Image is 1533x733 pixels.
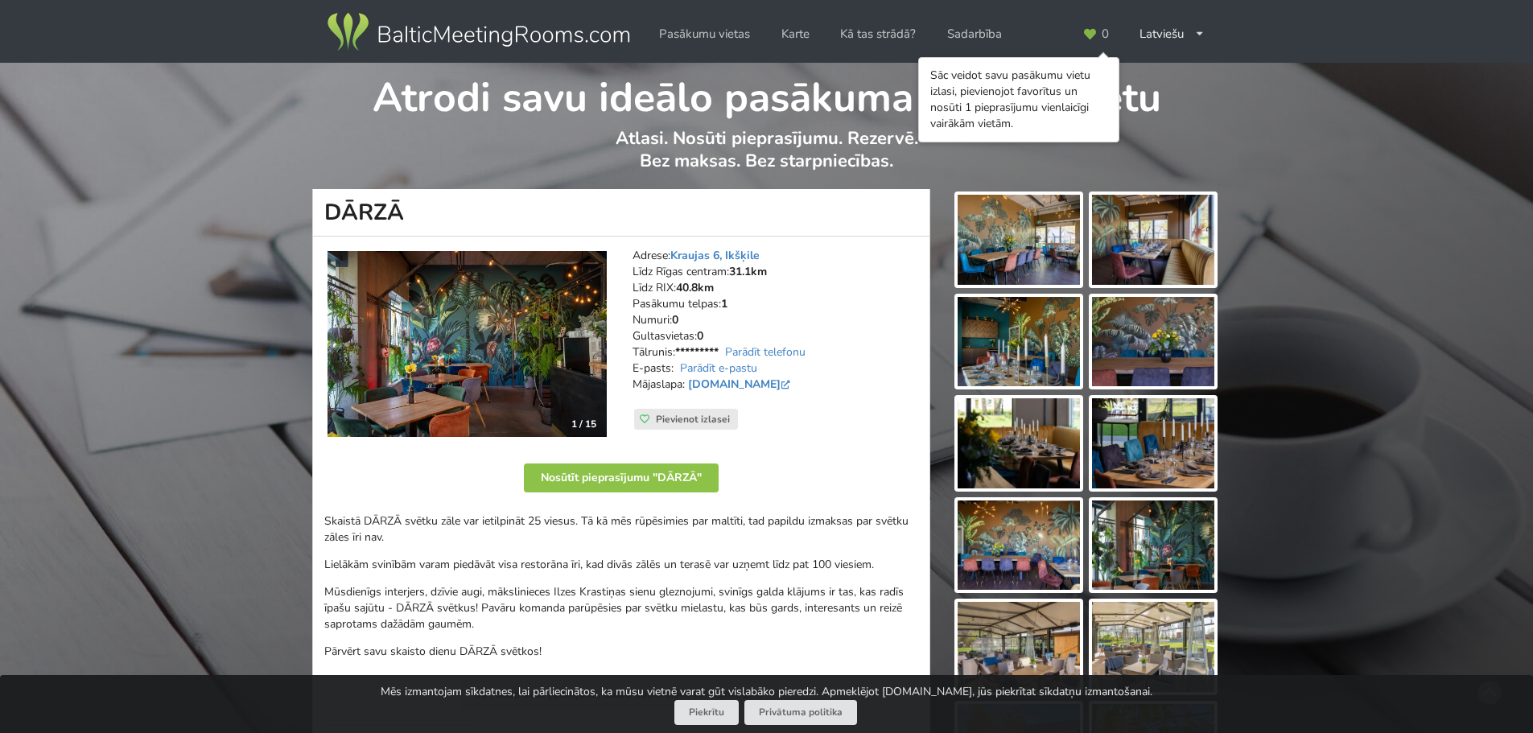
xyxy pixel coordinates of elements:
h1: Atrodi savu ideālo pasākuma norises vietu [313,63,1220,124]
span: Pievienot izlasei [656,413,730,426]
img: DĀRZĀ | Ikšķile | Pasākumu vieta - galerijas bilde [958,398,1080,488]
a: Parādīt e-pastu [680,360,757,376]
div: Latviešu [1128,19,1216,50]
img: DĀRZĀ | Ikšķile | Pasākumu vieta - galerijas bilde [958,195,1080,285]
a: Parādīt telefonu [725,344,806,360]
img: DĀRZĀ | Ikšķile | Pasākumu vieta - galerijas bilde [1092,195,1214,285]
h1: DĀRZĀ [312,189,930,237]
img: DĀRZĀ | Ikšķile | Pasākumu vieta - galerijas bilde [958,500,1080,591]
strong: 0 [697,328,703,344]
p: Pārvērt savu skaisto dienu DĀRZĀ svētkos! [324,644,918,660]
a: Restorāns, bārs | Ikšķile | DĀRZĀ 1 / 15 [328,251,607,438]
a: Kraujas 6, Ikšķile [670,248,760,263]
a: Karte [770,19,821,50]
div: Sāc veidot savu pasākumu vietu izlasi, pievienojot favorītus un nosūti 1 pieprasījumu vienlaicīgi... [930,68,1107,132]
a: Pasākumu vietas [648,19,761,50]
div: 1 / 15 [562,412,606,436]
img: DĀRZĀ | Ikšķile | Pasākumu vieta - galerijas bilde [1092,297,1214,387]
img: DĀRZĀ | Ikšķile | Pasākumu vieta - galerijas bilde [958,297,1080,387]
img: DĀRZĀ | Ikšķile | Pasākumu vieta - galerijas bilde [1092,500,1214,591]
strong: 0 [672,312,678,327]
img: DĀRZĀ | Ikšķile | Pasākumu vieta - galerijas bilde [958,602,1080,692]
a: [DOMAIN_NAME] [688,377,793,392]
p: Lielākām svinībām varam piedāvāt visa restorāna īri, kad divās zālēs un terasē var uzņemt līdz pa... [324,557,918,573]
a: Sadarbība [936,19,1013,50]
img: DĀRZĀ | Ikšķile | Pasākumu vieta - galerijas bilde [1092,602,1214,692]
p: Atlasi. Nosūti pieprasījumu. Rezervē. Bez maksas. Bez starpniecības. [313,127,1220,189]
strong: 40.8km [676,280,714,295]
p: Mūsdienīgs interjers, dzīvie augi, mākslinieces Ilzes Krastiņas sienu gleznojumi, svinīgs galda k... [324,584,918,632]
a: Kā tas strādā? [829,19,927,50]
address: Adrese: Līdz Rīgas centram: Līdz RIX: Pasākumu telpas: Numuri: Gultasvietas: Tālrunis: E-pasts: M... [633,248,918,409]
img: DĀRZĀ | Ikšķile | Pasākumu vieta - galerijas bilde [1092,398,1214,488]
strong: 31.1km [729,264,767,279]
a: Privātuma politika [744,700,857,725]
span: 0 [1102,28,1109,40]
img: Restorāns, bārs | Ikšķile | DĀRZĀ [328,251,607,438]
button: Piekrītu [674,700,739,725]
p: Skaistā DĀRZĀ svētku zāle var ietilpināt 25 viesus. Tā kā mēs rūpēsimies par maltīti, tad papildu... [324,513,918,546]
button: Nosūtīt pieprasījumu "DĀRZĀ" [524,463,719,492]
strong: 1 [721,296,727,311]
img: Baltic Meeting Rooms [324,10,633,55]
